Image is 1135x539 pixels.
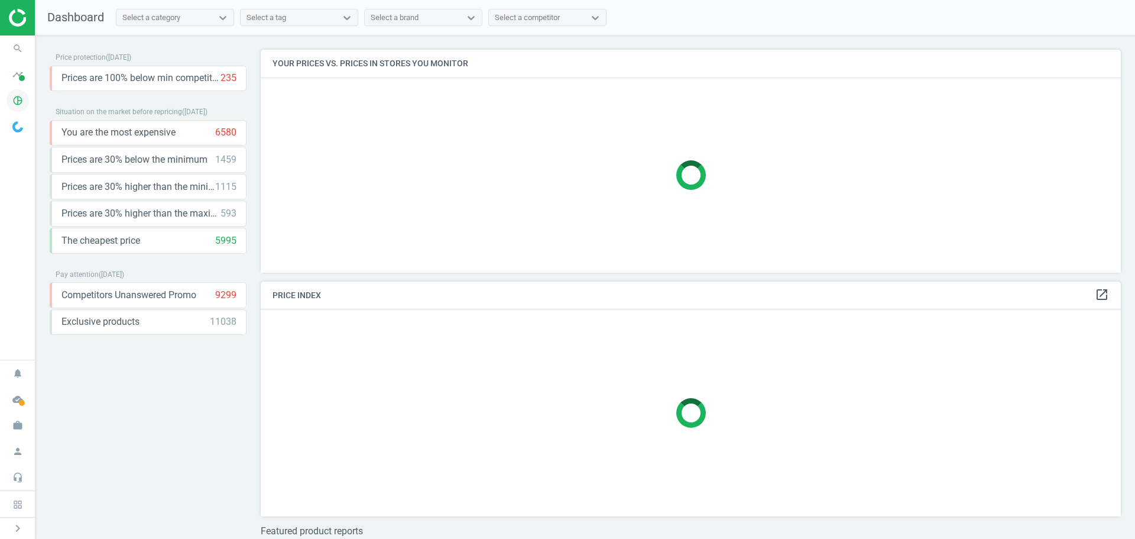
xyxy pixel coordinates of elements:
div: 5995 [215,234,236,247]
div: 11038 [210,315,236,328]
i: headset_mic [7,466,29,489]
div: 593 [220,207,236,220]
div: Select a brand [371,12,419,23]
span: Prices are 30% higher than the minimum [61,180,215,193]
i: cloud_done [7,388,29,411]
i: pie_chart_outlined [7,89,29,112]
h3: Featured product reports [261,525,1121,537]
h4: Your prices vs. prices in stores you monitor [261,50,1121,78]
div: Select a tag [247,12,286,23]
span: Prices are 100% below min competitor [61,72,220,85]
span: Pay attention [56,270,99,279]
span: ( [DATE] ) [182,108,207,116]
span: Dashboard [47,10,104,24]
div: 1115 [215,180,236,193]
div: Select a competitor [495,12,560,23]
span: Price protection [56,53,106,62]
i: notifications [7,362,29,385]
a: open_in_new [1095,288,1109,303]
div: Select a category [122,12,180,23]
img: wGWNvw8QSZomAAAAABJRU5ErkJggg== [12,121,23,133]
span: Competitors Unanswered Promo [61,289,196,302]
i: person [7,440,29,463]
span: ( [DATE] ) [99,270,124,279]
span: ( [DATE] ) [106,53,131,62]
span: Prices are 30% higher than the maximal [61,207,220,220]
i: search [7,37,29,60]
img: ajHJNr6hYgQAAAAASUVORK5CYII= [9,9,93,27]
i: open_in_new [1095,288,1109,302]
i: chevron_right [11,521,25,535]
button: chevron_right [3,521,33,536]
i: work [7,414,29,437]
span: You are the most expensive [61,126,176,139]
span: The cheapest price [61,234,140,247]
div: 6580 [215,126,236,139]
span: Exclusive products [61,315,140,328]
div: 9299 [215,289,236,302]
div: 1459 [215,153,236,166]
div: 235 [220,72,236,85]
h4: Price Index [261,282,1121,309]
i: timeline [7,63,29,86]
span: Situation on the market before repricing [56,108,182,116]
span: Prices are 30% below the minimum [61,153,207,166]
